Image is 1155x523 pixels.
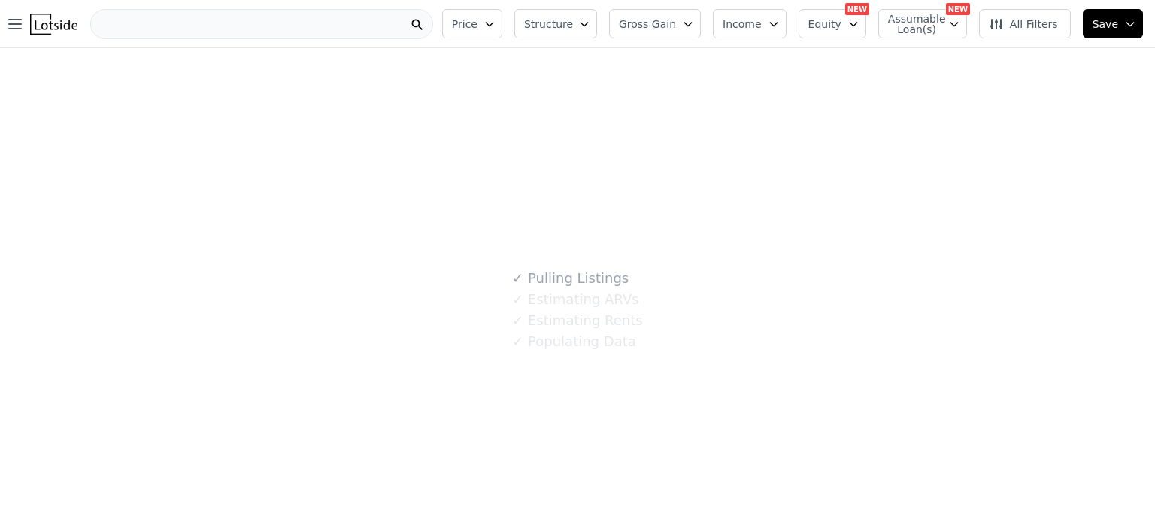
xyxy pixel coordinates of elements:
[512,268,629,289] div: Pulling Listings
[609,9,701,38] button: Gross Gain
[723,17,762,32] span: Income
[512,292,523,307] span: ✓
[514,9,597,38] button: Structure
[989,17,1058,32] span: All Filters
[452,17,477,32] span: Price
[1083,9,1143,38] button: Save
[442,9,502,38] button: Price
[512,313,523,328] span: ✓
[808,17,841,32] span: Equity
[888,14,936,35] span: Assumable Loan(s)
[512,289,638,310] div: Estimating ARVs
[845,3,869,15] div: NEW
[30,14,77,35] img: Lotside
[512,271,523,286] span: ✓
[1093,17,1118,32] span: Save
[979,9,1071,38] button: All Filters
[878,9,967,38] button: Assumable Loan(s)
[799,9,866,38] button: Equity
[512,310,642,331] div: Estimating Rents
[619,17,676,32] span: Gross Gain
[512,334,523,349] span: ✓
[946,3,970,15] div: NEW
[512,331,635,352] div: Populating Data
[713,9,787,38] button: Income
[524,17,572,32] span: Structure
